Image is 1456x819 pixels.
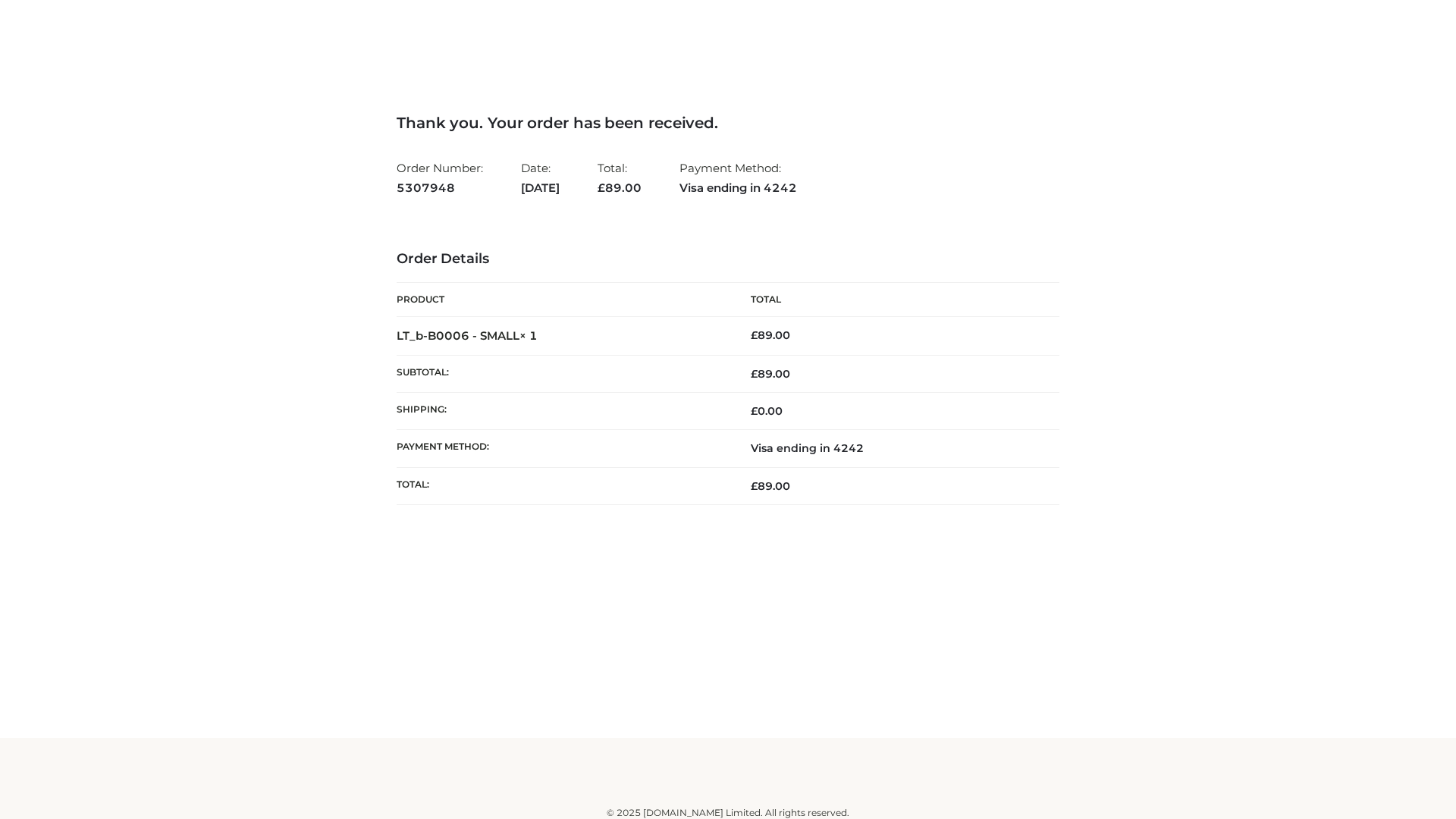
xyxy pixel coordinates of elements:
th: Subtotal: [397,355,728,392]
th: Payment method: [397,430,728,467]
th: Total [728,283,1059,317]
li: Payment Method: [679,155,797,201]
td: Visa ending in 4242 [728,430,1059,467]
span: £ [751,367,758,381]
strong: [DATE] [521,178,560,198]
strong: LT_b-B0006 - SMALL [397,328,538,343]
strong: Visa ending in 4242 [679,178,797,198]
h3: Thank you. Your order has been received. [397,114,1059,132]
h3: Order Details [397,251,1059,268]
li: Date: [521,155,560,201]
li: Order Number: [397,155,483,201]
th: Shipping: [397,393,728,430]
strong: × 1 [519,328,538,343]
span: £ [751,479,758,493]
bdi: 89.00 [751,328,790,342]
span: £ [751,404,758,418]
li: Total: [598,155,642,201]
th: Total: [397,467,728,504]
strong: 5307948 [397,178,483,198]
span: 89.00 [751,367,790,381]
th: Product [397,283,728,317]
bdi: 0.00 [751,404,783,418]
span: £ [598,180,605,195]
span: £ [751,328,758,342]
span: 89.00 [751,479,790,493]
span: 89.00 [598,180,642,195]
